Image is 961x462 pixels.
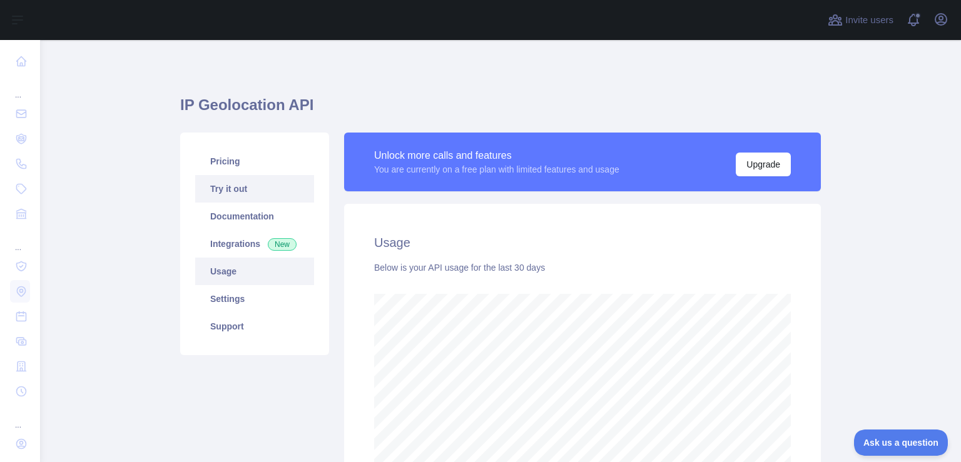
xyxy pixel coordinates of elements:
a: Pricing [195,148,314,175]
a: Usage [195,258,314,285]
iframe: Toggle Customer Support [854,429,948,456]
span: New [268,238,297,251]
a: Documentation [195,203,314,230]
h1: IP Geolocation API [180,95,821,125]
a: Try it out [195,175,314,203]
div: You are currently on a free plan with limited features and usage [374,163,619,176]
button: Invite users [825,10,896,30]
span: Invite users [845,13,893,28]
div: Unlock more calls and features [374,148,619,163]
h2: Usage [374,234,791,251]
a: Settings [195,285,314,313]
div: ... [10,405,30,430]
button: Upgrade [736,153,791,176]
a: Integrations New [195,230,314,258]
div: Below is your API usage for the last 30 days [374,261,791,274]
div: ... [10,75,30,100]
a: Support [195,313,314,340]
div: ... [10,228,30,253]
